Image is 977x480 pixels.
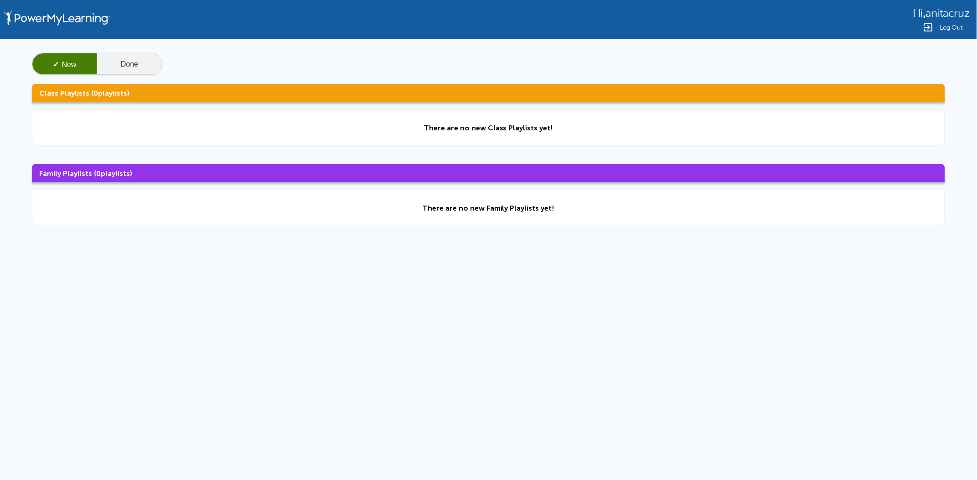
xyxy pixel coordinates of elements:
[424,124,553,132] div: There are no new Class Playlists yet!
[53,61,59,68] span: ✓
[940,24,963,31] span: Log Out
[32,53,97,75] button: ✓New
[32,84,945,102] h3: Class Playlists ( playlists)
[923,22,934,33] img: Logout Icon
[926,7,970,20] span: anitacruz
[97,53,162,75] button: Done
[93,89,98,98] span: 0
[96,169,101,178] span: 0
[913,6,970,20] div: ,
[422,204,555,212] div: There are no new Family Playlists yet!
[32,164,945,182] h3: Family Playlists ( playlists)
[913,7,924,20] span: Hi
